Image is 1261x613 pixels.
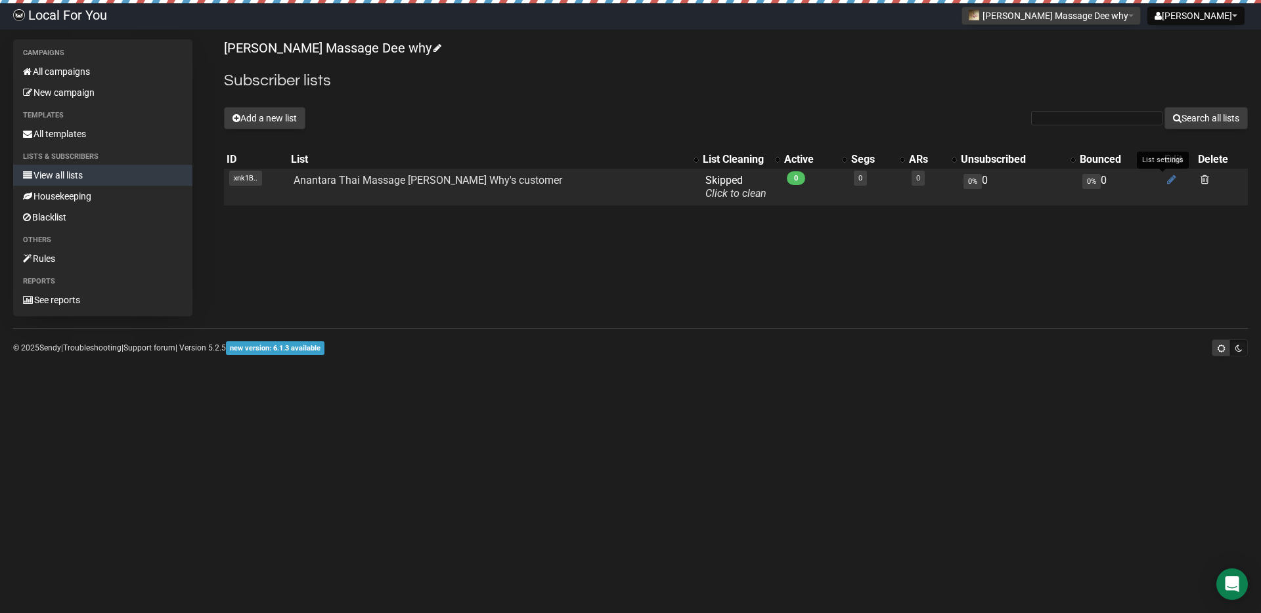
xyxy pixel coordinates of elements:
[63,343,122,352] a: Troubleshooting
[858,174,862,182] a: 0
[1137,152,1189,169] div: List settings
[1216,568,1248,600] div: Open Intercom Messenger
[851,153,894,166] div: Segs
[782,150,849,169] th: Active: No sort applied, activate to apply an ascending sort
[849,150,907,169] th: Segs: No sort applied, activate to apply an ascending sort
[1164,107,1248,129] button: Search all lists
[224,69,1248,93] h2: Subscriber lists
[13,82,192,103] a: New campaign
[13,149,192,165] li: Lists & subscribers
[1082,174,1101,189] span: 0%
[288,150,700,169] th: List: No sort applied, activate to apply an ascending sort
[969,10,979,20] img: 1000.png
[226,343,324,352] a: new version: 6.1.3 available
[1195,150,1248,169] th: Delete: No sort applied, sorting is disabled
[962,7,1141,25] button: [PERSON_NAME] Massage Dee why
[958,169,1078,205] td: 0
[294,174,562,186] a: Anantara Thai Massage [PERSON_NAME] Why's customer
[227,153,285,166] div: ID
[13,232,192,248] li: Others
[13,207,192,228] a: Blacklist
[13,9,25,21] img: d61d2441668da63f2d83084b75c85b29
[784,153,835,166] div: Active
[13,274,192,289] li: Reports
[13,108,192,123] li: Templates
[13,186,192,207] a: Housekeeping
[700,150,782,169] th: List Cleaning: No sort applied, activate to apply an ascending sort
[909,153,944,166] div: ARs
[13,289,192,310] a: See reports
[13,123,192,144] a: All templates
[224,107,305,129] button: Add a new list
[1080,153,1148,166] div: Bounced
[961,153,1065,166] div: Unsubscribed
[1198,153,1245,166] div: Delete
[123,343,175,352] a: Support forum
[224,150,288,169] th: ID: No sort applied, sorting is disabled
[705,187,766,200] a: Click to clean
[224,40,439,56] a: [PERSON_NAME] Massage Dee why
[787,171,805,185] span: 0
[916,174,920,182] a: 0
[958,150,1078,169] th: Unsubscribed: No sort applied, activate to apply an ascending sort
[1077,150,1161,169] th: Bounced: No sort applied, activate to apply an ascending sort
[703,153,768,166] div: List Cleaning
[1147,7,1245,25] button: [PERSON_NAME]
[39,343,61,352] a: Sendy
[229,171,262,186] span: xnk1B..
[1077,169,1161,205] td: 0
[13,61,192,82] a: All campaigns
[705,174,766,200] span: Skipped
[906,150,958,169] th: ARs: No sort applied, activate to apply an ascending sort
[963,174,982,189] span: 0%
[13,45,192,61] li: Campaigns
[13,248,192,269] a: Rules
[13,165,192,186] a: View all lists
[13,341,324,355] p: © 2025 | | | Version 5.2.5
[226,341,324,355] span: new version: 6.1.3 available
[291,153,687,166] div: List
